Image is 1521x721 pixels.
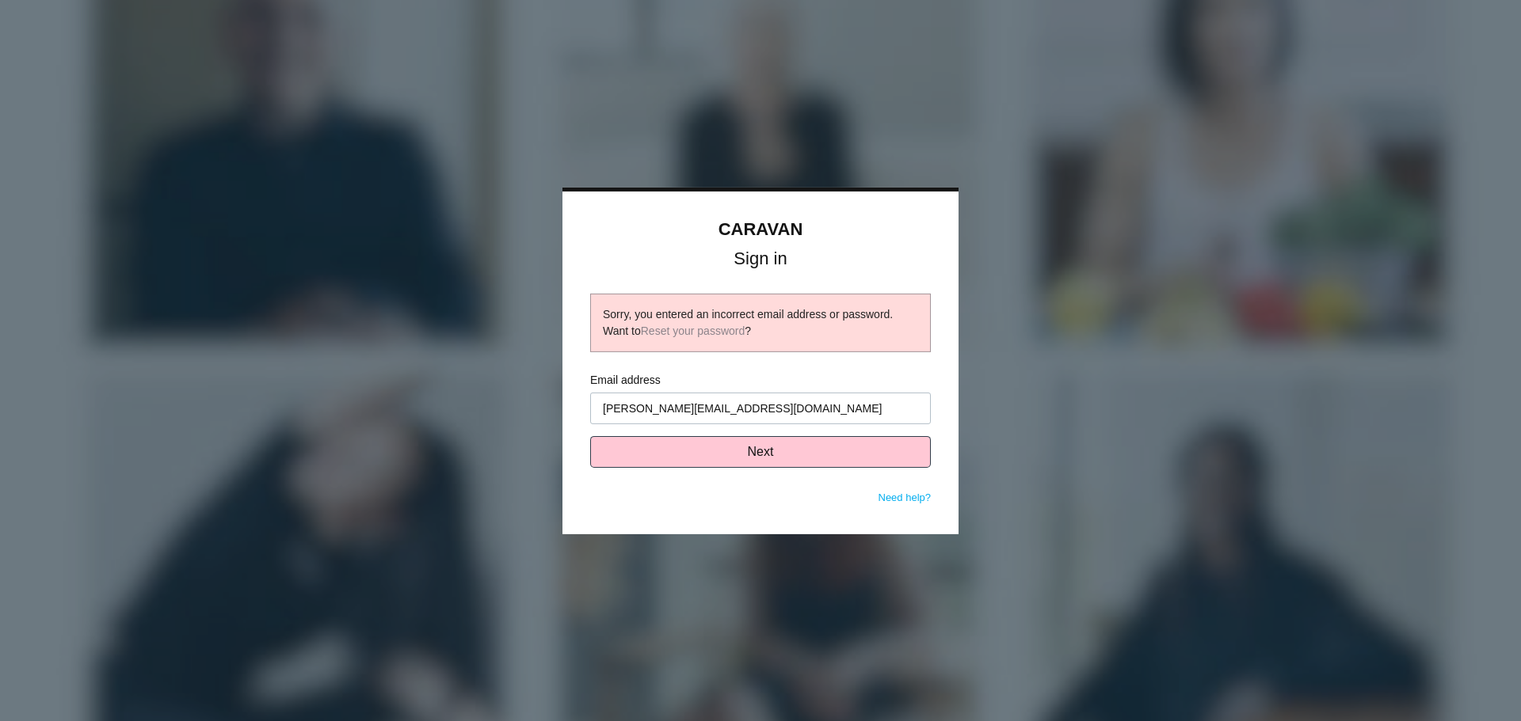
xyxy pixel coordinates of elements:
[879,491,932,503] a: Need help?
[590,252,931,266] h1: Sign in
[603,306,918,340] div: Sorry, you entered an incorrect email address or password. Want to ?
[590,393,931,424] input: Enter your email address
[590,372,931,389] label: Email address
[719,218,803,238] a: CARAVAN
[641,324,745,337] a: Reset your password
[590,436,931,468] button: Next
